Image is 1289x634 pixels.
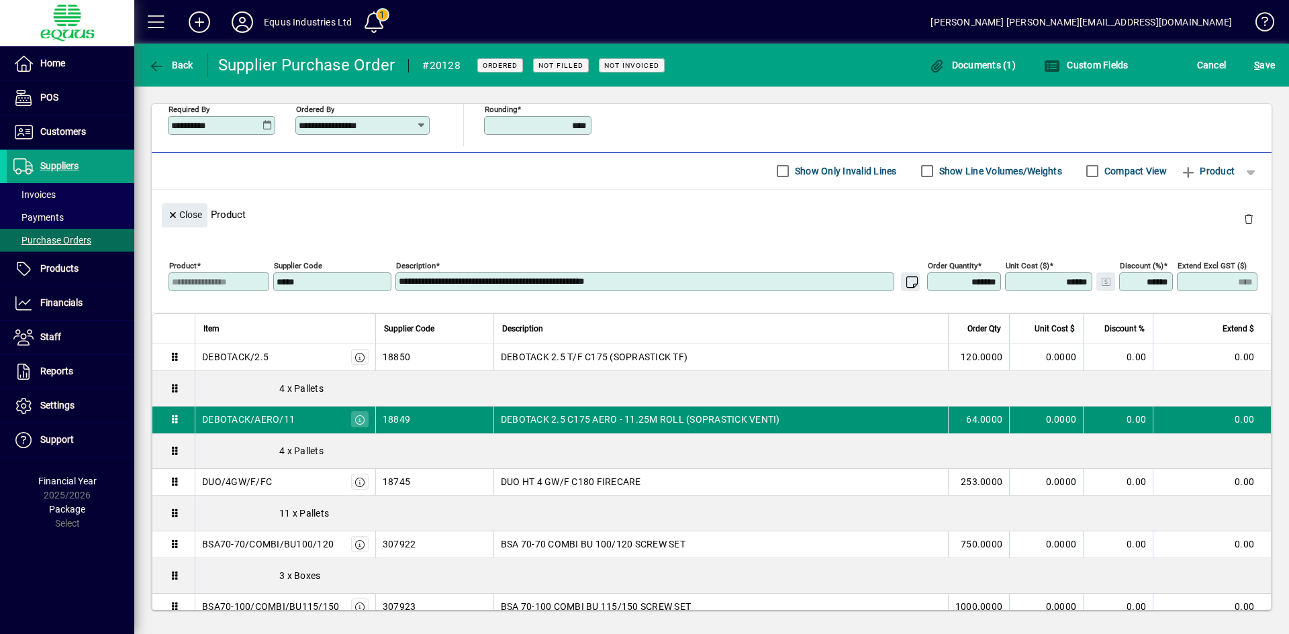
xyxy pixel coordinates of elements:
span: Unit Cost $ [1035,321,1075,336]
span: BSA 70-70 COMBI BU 100/120 SCREW SET [501,537,685,551]
span: Close [167,204,202,226]
div: 4 x Pallets [195,371,1271,406]
label: Compact View [1102,164,1167,178]
span: Products [40,263,79,274]
a: Invoices [7,183,134,206]
td: 18850 [375,344,493,371]
td: 0.00 [1153,469,1271,496]
span: Item [203,321,220,336]
td: 0.0000 [1009,594,1083,621]
td: 0.00 [1083,407,1153,433]
div: BSA70-100/COMBI/BU115/150 [202,600,339,613]
span: Not Invoiced [604,61,659,70]
td: 0.0000 [1009,344,1083,371]
span: Settings [40,400,75,411]
span: Staff [40,331,61,342]
mat-label: Supplier Code [274,260,322,270]
app-page-header-button: Back [134,53,208,77]
span: Custom Fields [1044,60,1129,70]
a: Staff [7,321,134,354]
td: 0.0000 [1009,531,1083,558]
span: DUO HT 4 GW/F C180 FIRECARE [501,475,641,488]
span: Support [40,434,74,445]
a: Purchase Orders [7,229,134,252]
label: Show Line Volumes/Weights [937,164,1062,178]
span: Invoices [13,189,56,200]
div: 11 x Pallets [195,496,1271,531]
button: Product [1174,159,1241,183]
div: DUO/4GW/F/FC [202,475,272,488]
span: Not Filled [538,61,583,70]
button: Delete [1233,203,1265,235]
a: Home [7,47,134,81]
mat-label: Ordered by [296,104,334,113]
span: Financials [40,297,83,308]
div: Product [152,190,1272,239]
div: DEBOTACK/AERO/11 [202,413,295,426]
a: Customers [7,115,134,149]
a: Products [7,252,134,286]
span: Extend $ [1223,321,1254,336]
span: Home [40,58,65,68]
td: 0.00 [1083,344,1153,371]
span: DEBOTACK 2.5 T/F C175 (SOPRASTICK TF) [501,350,687,364]
span: Financial Year [38,476,97,486]
td: 0.00 [1083,469,1153,496]
a: Payments [7,206,134,229]
div: 4 x Pallets [195,433,1271,468]
span: Order Qty [967,321,1001,336]
button: Profile [221,10,264,34]
button: Cancel [1194,53,1230,77]
td: 0.00 [1153,531,1271,558]
span: Description [502,321,543,336]
td: 253.0000 [948,469,1009,496]
label: Show Only Invalid Lines [792,164,897,178]
mat-label: Discount (%) [1120,260,1163,270]
td: 0.0000 [1009,407,1083,433]
button: Custom Fields [1041,53,1132,77]
td: 0.00 [1153,344,1271,371]
a: Financials [7,286,134,320]
a: Knowledge Base [1245,3,1272,46]
button: Save [1251,53,1278,77]
div: BSA70-70/COMBI/BU100/120 [202,537,334,551]
td: 0.00 [1153,407,1271,433]
mat-label: Extend excl GST ($) [1178,260,1247,270]
button: Add [178,10,221,34]
span: Package [49,504,85,515]
button: Close [162,203,207,227]
div: Equus Industries Ltd [264,11,352,33]
mat-label: Description [396,260,436,270]
app-page-header-button: Delete [1233,213,1265,225]
span: Discount % [1104,321,1145,336]
mat-label: Product [169,260,197,270]
span: Ordered [483,61,518,70]
span: POS [40,92,58,103]
span: Payments [13,212,64,223]
div: [PERSON_NAME] [PERSON_NAME][EMAIL_ADDRESS][DOMAIN_NAME] [930,11,1232,33]
button: Back [145,53,197,77]
a: Settings [7,389,134,423]
span: Suppliers [40,160,79,171]
div: Supplier Purchase Order [218,54,395,76]
mat-label: Rounding [485,104,517,113]
td: 0.00 [1083,531,1153,558]
td: 0.00 [1083,594,1153,621]
div: DEBOTACK/2.5 [202,350,269,364]
span: Supplier Code [384,321,434,336]
td: 307923 [375,594,493,621]
a: Reports [7,355,134,388]
td: 18849 [375,407,493,433]
mat-label: Required by [169,104,209,113]
span: Back [148,60,193,70]
span: Documents (1) [928,60,1016,70]
td: 0.0000 [1009,469,1083,496]
span: ave [1254,54,1275,76]
span: S [1254,60,1259,70]
div: #20128 [422,55,461,76]
td: 64.0000 [948,407,1009,433]
button: Documents (1) [925,53,1019,77]
span: Reports [40,366,73,376]
a: Support [7,423,134,457]
span: Product [1180,160,1235,182]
